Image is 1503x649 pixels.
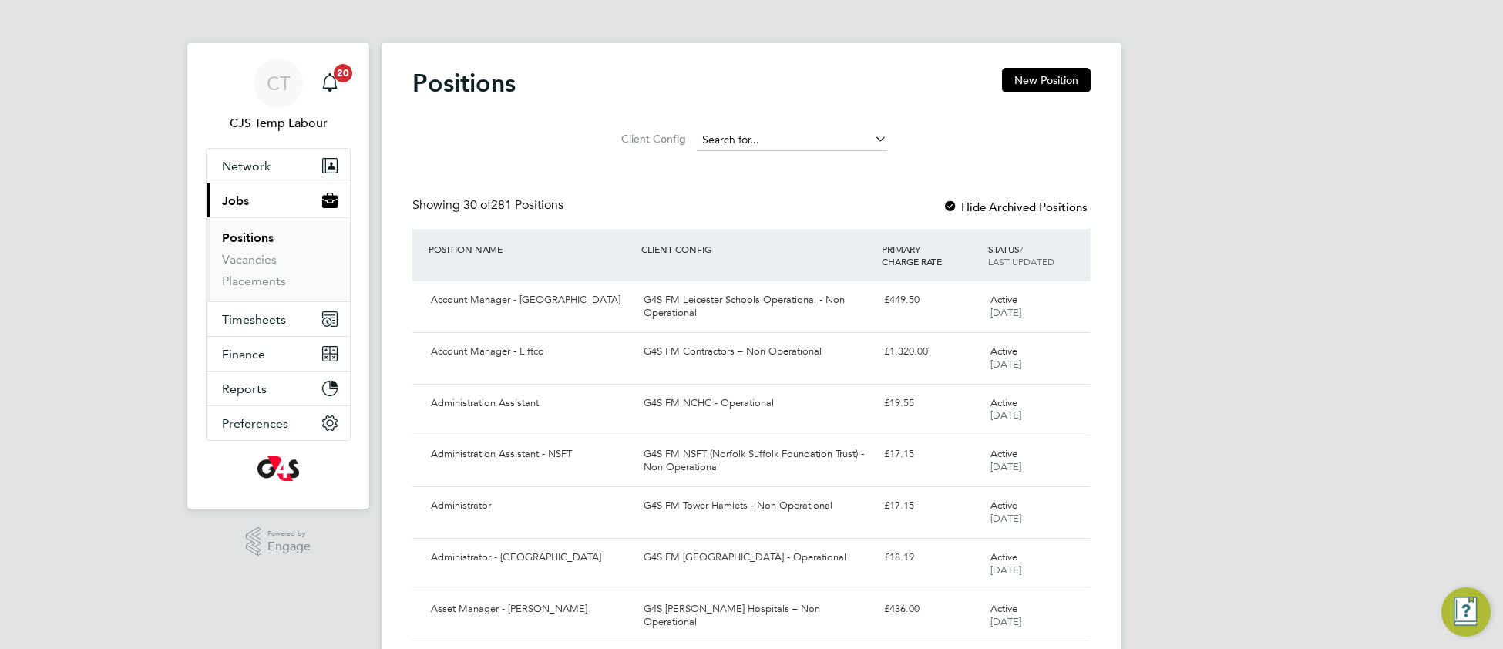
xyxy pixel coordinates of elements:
span: Reports [222,382,267,396]
button: Network [207,149,350,183]
div: Account Manager - Liftco [425,339,637,365]
div: £19.55 [878,391,984,416]
span: Powered by [267,527,311,540]
a: CTCJS Temp Labour [206,59,351,133]
input: Search for... [697,129,887,151]
div: Administrator [425,493,637,519]
nav: Main navigation [187,43,369,509]
button: Engage Resource Center [1441,587,1491,637]
span: Active [990,550,1017,563]
div: G4S FM [GEOGRAPHIC_DATA] - Operational [637,545,877,570]
label: Client Config [617,132,686,146]
div: PRIMARY CHARGE RATE [878,235,984,275]
button: Reports [207,372,350,405]
span: Network [222,159,271,173]
div: Asset Manager - [PERSON_NAME] [425,597,637,622]
span: [DATE] [990,512,1021,525]
span: [DATE] [990,358,1021,371]
button: Timesheets [207,302,350,336]
span: Jobs [222,193,249,208]
span: / [1020,243,1023,255]
div: Jobs [207,217,350,301]
a: Go to home page [206,456,351,481]
button: Preferences [207,406,350,440]
span: 30 of [463,197,491,213]
label: Hide Archived Positions [943,200,1088,214]
span: Active [990,499,1017,512]
div: G4S FM Contractors – Non Operational [637,339,877,365]
a: Vacancies [222,252,277,267]
button: Jobs [207,183,350,217]
span: 281 Positions [463,197,563,213]
span: [DATE] [990,409,1021,422]
span: Active [990,447,1017,460]
span: [DATE] [990,615,1021,628]
span: Active [990,293,1017,306]
span: Finance [222,347,265,361]
div: G4S FM NSFT (Norfolk Suffolk Foundation Trust) - Non Operational [637,442,877,480]
div: £17.15 [878,493,984,519]
span: [DATE] [990,306,1021,319]
button: New Position [1002,68,1091,92]
span: CT [267,73,291,93]
span: CJS Temp Labour [206,114,351,133]
div: G4S [PERSON_NAME] Hospitals – Non Operational [637,597,877,635]
span: Active [990,396,1017,409]
div: £436.00 [878,597,984,622]
a: Positions [222,230,274,245]
span: Timesheets [222,312,286,327]
div: STATUS [984,235,1091,275]
span: LAST UPDATED [988,255,1054,267]
div: G4S FM Tower Hamlets - Non Operational [637,493,877,519]
div: Administrator - [GEOGRAPHIC_DATA] [425,545,637,570]
div: CLIENT CONFIG [637,235,877,263]
div: £18.19 [878,545,984,570]
div: POSITION NAME [425,235,637,263]
img: g4s-logo-retina.png [257,456,299,481]
span: 20 [334,64,352,82]
span: Active [990,602,1017,615]
div: Administration Assistant [425,391,637,416]
span: Engage [267,540,311,553]
a: 20 [314,59,345,108]
div: Administration Assistant - NSFT [425,442,637,467]
h2: Positions [412,68,516,99]
span: Preferences [222,416,288,431]
div: £17.15 [878,442,984,467]
div: £1,320.00 [878,339,984,365]
div: Showing [412,197,567,214]
span: Active [990,345,1017,358]
div: G4S FM Leicester Schools Operational - Non Operational [637,288,877,326]
div: Account Manager - [GEOGRAPHIC_DATA] [425,288,637,313]
a: Powered byEngage [246,527,311,557]
span: [DATE] [990,563,1021,577]
span: [DATE] [990,460,1021,473]
div: G4S FM NCHC - Operational [637,391,877,416]
div: £449.50 [878,288,984,313]
a: Placements [222,274,286,288]
button: Finance [207,337,350,371]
